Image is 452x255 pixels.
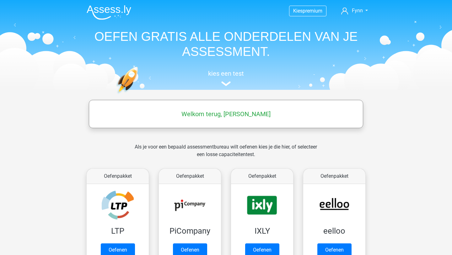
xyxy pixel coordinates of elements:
[87,5,131,20] img: Assessly
[339,7,370,14] a: Fynn
[289,7,326,15] a: Kiespremium
[130,143,322,166] div: Als je voor een bepaald assessmentbureau wilt oefenen kies je die hier, of selecteer een losse ca...
[352,8,363,14] span: Fynn
[303,8,322,14] span: premium
[82,70,370,86] a: kies een test
[92,110,360,118] h5: Welkom terug, [PERSON_NAME]
[116,67,162,123] img: oefenen
[82,29,370,59] h1: OEFEN GRATIS ALLE ONDERDELEN VAN JE ASSESSMENT.
[82,70,370,77] h5: kies een test
[293,8,303,14] span: Kies
[221,81,231,86] img: assessment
